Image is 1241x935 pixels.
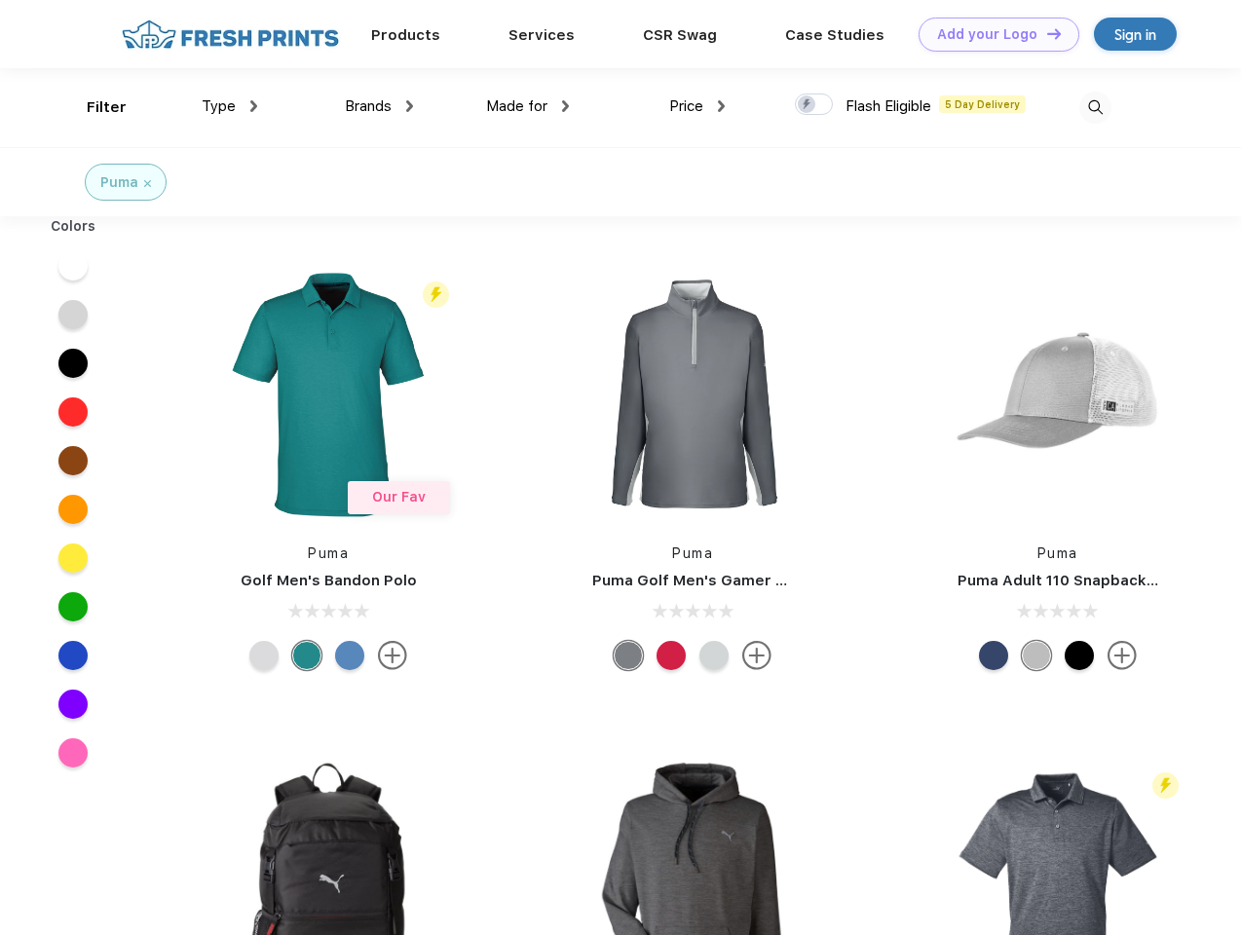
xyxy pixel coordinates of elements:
[1114,23,1156,46] div: Sign in
[100,172,138,193] div: Puma
[1037,545,1078,561] a: Puma
[486,97,547,115] span: Made for
[406,100,413,112] img: dropdown.png
[335,641,364,670] div: Lake Blue
[1108,641,1137,670] img: more.svg
[742,641,771,670] img: more.svg
[699,641,729,670] div: High Rise
[562,100,569,112] img: dropdown.png
[939,95,1026,113] span: 5 Day Delivery
[241,572,417,589] a: Golf Men's Bandon Polo
[378,641,407,670] img: more.svg
[846,97,931,115] span: Flash Eligible
[1065,641,1094,670] div: Pma Blk Pma Blk
[116,18,345,52] img: fo%20logo%202.webp
[643,26,717,44] a: CSR Swag
[1079,92,1111,124] img: desktop_search.svg
[718,100,725,112] img: dropdown.png
[657,641,686,670] div: Ski Patrol
[1047,28,1061,39] img: DT
[1022,641,1051,670] div: Quarry with Brt Whit
[937,26,1037,43] div: Add your Logo
[928,265,1187,524] img: func=resize&h=266
[979,641,1008,670] div: Peacoat with Qut Shd
[672,545,713,561] a: Puma
[250,100,257,112] img: dropdown.png
[371,26,440,44] a: Products
[36,216,111,237] div: Colors
[292,641,321,670] div: Green Lagoon
[1094,18,1177,51] a: Sign in
[345,97,392,115] span: Brands
[614,641,643,670] div: Quiet Shade
[423,281,449,308] img: flash_active_toggle.svg
[144,180,151,187] img: filter_cancel.svg
[87,96,127,119] div: Filter
[308,545,349,561] a: Puma
[249,641,279,670] div: High Rise
[1152,772,1179,799] img: flash_active_toggle.svg
[508,26,575,44] a: Services
[199,265,458,524] img: func=resize&h=266
[669,97,703,115] span: Price
[372,489,426,505] span: Our Fav
[202,97,236,115] span: Type
[563,265,822,524] img: func=resize&h=266
[592,572,900,589] a: Puma Golf Men's Gamer Golf Quarter-Zip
